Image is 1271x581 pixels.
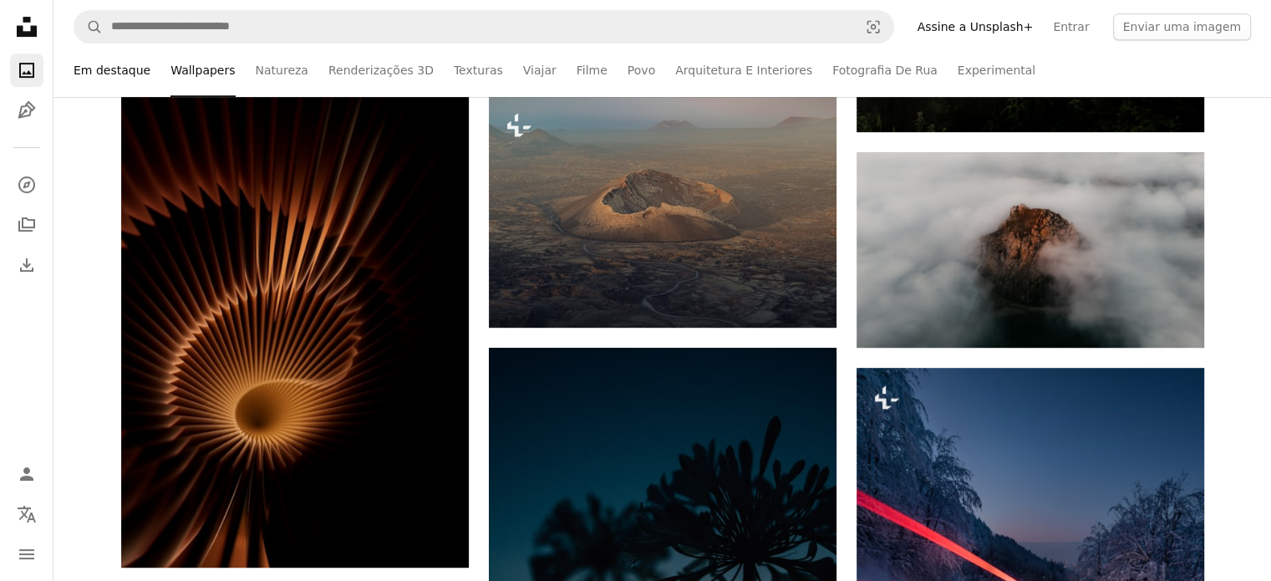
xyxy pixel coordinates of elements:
a: Ilustrações [10,94,43,127]
button: Menu [10,538,43,571]
a: Em destaque [74,43,150,97]
a: Entrar / Cadastrar-se [10,457,43,491]
a: Entrar [1043,13,1099,40]
form: Pesquise conteúdo visual em todo o site [74,10,894,43]
a: Viajar [523,43,557,97]
a: Experimental [958,43,1035,97]
a: Povo [628,43,655,97]
a: Início — Unsplash [10,10,43,47]
a: Fotografia De Rua [832,43,938,97]
a: Fotos [10,54,43,87]
img: Padrão espiral abstrato com luz quente e sombra. [121,81,469,568]
a: Padrão espiral abstrato com luz quente e sombra. [121,316,469,331]
a: uma vista aérea de um deserto com um rio correndo através dele [489,203,836,218]
a: Filme [577,43,608,97]
button: Enviar uma imagem [1113,13,1251,40]
a: Explorar [10,168,43,201]
button: Pesquisa visual [853,11,893,43]
a: Texturas [454,43,503,97]
img: uma vista aérea de um deserto com um rio correndo através dele [489,95,836,328]
a: Natureza [256,43,308,97]
a: Pico da montanha emergindo da névoa densa [857,242,1204,257]
button: Idioma [10,497,43,531]
a: Arquitetura E Interiores [675,43,812,97]
img: Pico da montanha emergindo da névoa densa [857,152,1204,348]
a: Renderizações 3D [328,43,434,97]
button: Pesquise na Unsplash [74,11,103,43]
a: Coleções [10,208,43,242]
a: Assine a Unsplash+ [907,13,1044,40]
a: Histórico de downloads [10,248,43,282]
